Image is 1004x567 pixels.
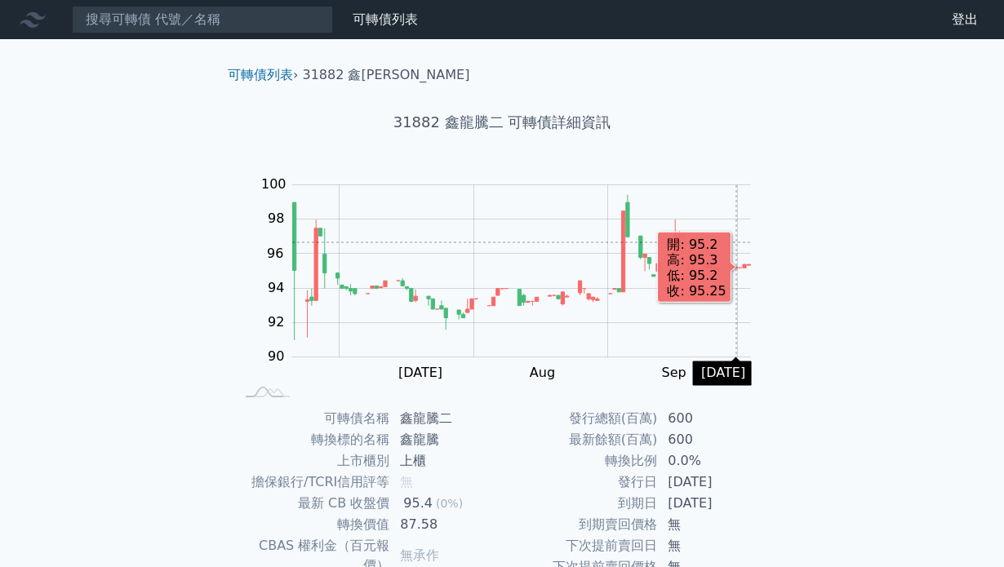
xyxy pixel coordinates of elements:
[658,472,770,493] td: [DATE]
[658,408,770,429] td: 600
[234,493,390,514] td: 最新 CB 收盤價
[658,450,770,472] td: 0.0%
[390,408,502,429] td: 鑫龍騰二
[267,246,283,261] tspan: 96
[234,472,390,493] td: 擔保銀行/TCRI信用評等
[502,408,658,429] td: 發行總額(百萬)
[502,472,658,493] td: 發行日
[234,429,390,450] td: 轉換標的名稱
[662,365,686,380] tspan: Sep
[293,195,751,340] g: Series
[268,210,284,226] tspan: 98
[390,429,502,450] td: 鑫龍騰
[268,314,284,330] tspan: 92
[253,176,775,380] g: Chart
[502,493,658,514] td: 到期日
[658,493,770,514] td: [DATE]
[658,429,770,450] td: 600
[400,547,439,563] span: 無承作
[228,65,298,85] li: ›
[261,176,287,192] tspan: 100
[502,514,658,535] td: 到期賣回價格
[400,474,413,489] span: 無
[390,514,502,535] td: 87.58
[658,514,770,535] td: 無
[303,65,470,85] li: 31882 鑫[PERSON_NAME]
[530,365,555,380] tspan: Aug
[502,535,658,556] td: 下次提前賣回日
[72,6,333,33] input: 搜尋可轉債 代號／名稱
[228,67,293,82] a: 可轉債列表
[922,489,1004,567] iframe: Chat Widget
[234,450,390,472] td: 上市櫃別
[398,365,442,380] tspan: [DATE]
[436,497,463,510] span: (0%)
[268,280,284,295] tspan: 94
[215,111,789,134] h1: 31882 鑫龍騰二 可轉債詳細資訊
[922,489,1004,567] div: 聊天小工具
[502,429,658,450] td: 最新餘額(百萬)
[939,7,991,33] a: 登出
[234,514,390,535] td: 轉換價值
[353,11,418,27] a: 可轉債列表
[502,450,658,472] td: 轉換比例
[400,494,436,513] div: 95.4
[390,450,502,472] td: 上櫃
[268,348,284,364] tspan: 90
[658,535,770,556] td: 無
[234,408,390,429] td: 可轉債名稱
